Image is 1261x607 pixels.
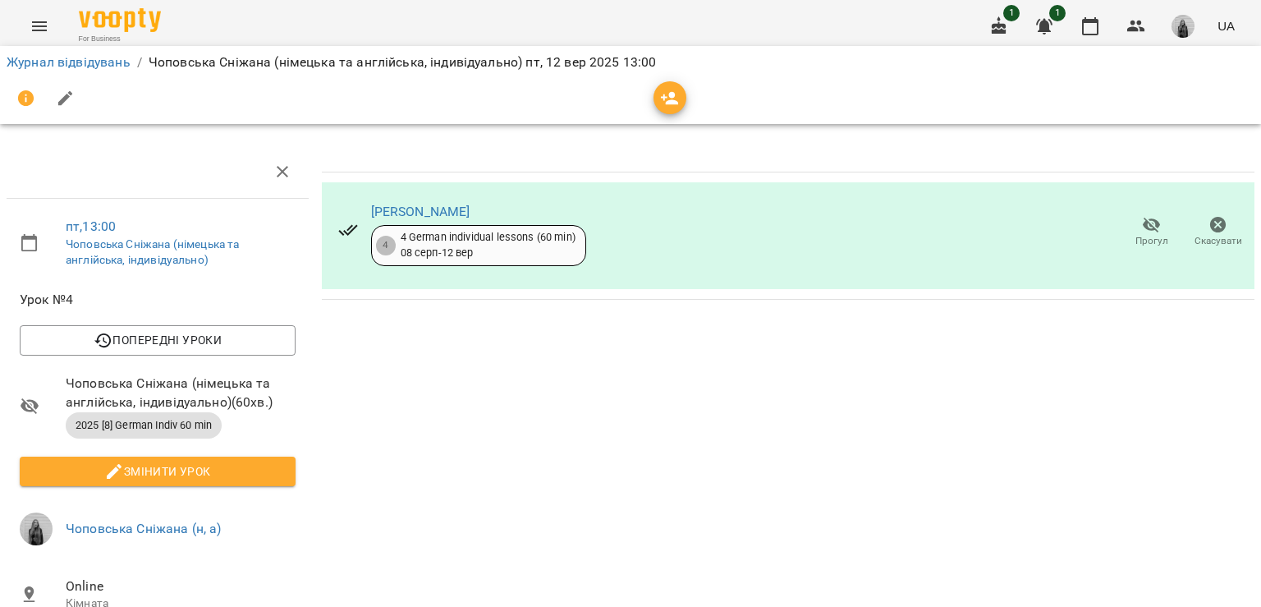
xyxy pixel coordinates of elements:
[33,462,282,481] span: Змінити урок
[401,230,575,260] div: 4 German individual lessons (60 min) 08 серп - 12 вер
[33,330,282,350] span: Попередні уроки
[20,513,53,545] img: 465148d13846e22f7566a09ee851606a.jpeg
[20,7,59,46] button: Menu
[1118,209,1185,255] button: Прогул
[66,374,296,412] span: Чоповська Сніжана (німецька та англійська, індивідуально) ( 60 хв. )
[1003,5,1020,21] span: 1
[1217,17,1235,34] span: UA
[79,8,161,32] img: Voopty Logo
[371,204,470,219] a: [PERSON_NAME]
[20,290,296,310] span: Урок №4
[20,457,296,486] button: Змінити урок
[66,418,222,433] span: 2025 [8] German Indiv 60 min
[376,236,396,255] div: 4
[7,54,131,70] a: Журнал відвідувань
[149,53,657,72] p: Чоповська Сніжана (німецька та англійська, індивідуально) пт, 12 вер 2025 13:00
[1049,5,1066,21] span: 1
[66,218,116,234] a: пт , 13:00
[1195,234,1242,248] span: Скасувати
[1172,15,1195,38] img: 465148d13846e22f7566a09ee851606a.jpeg
[1185,209,1251,255] button: Скасувати
[66,237,239,267] a: Чоповська Сніжана (німецька та англійська, індивідуально)
[79,34,161,44] span: For Business
[66,521,222,536] a: Чоповська Сніжана (н, а)
[1135,234,1168,248] span: Прогул
[66,577,296,596] span: Online
[137,53,142,72] li: /
[20,325,296,355] button: Попередні уроки
[7,53,1254,72] nav: breadcrumb
[1211,11,1241,41] button: UA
